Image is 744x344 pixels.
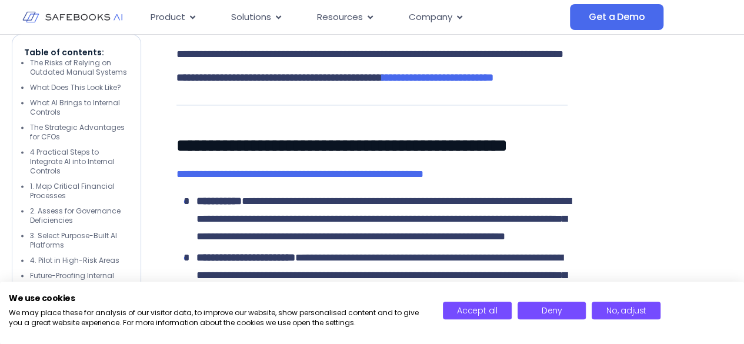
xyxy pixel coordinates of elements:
p: We may place these for analysis of our visitor data, to improve our website, show personalised co... [9,308,425,328]
span: Company [409,11,452,24]
li: What AI Brings to Internal Controls [30,99,129,118]
span: Deny [541,305,562,316]
li: The Risks of Relying on Outdated Manual Systems [30,59,129,78]
li: 4 Practical Steps to Integrate AI into Internal Controls [30,148,129,176]
li: The Strategic Advantages for CFOs [30,123,129,142]
li: 1. Map Critical Financial Processes [30,182,129,201]
nav: Menu [141,6,570,29]
button: Adjust cookie preferences [592,302,660,319]
span: Resources [317,11,363,24]
span: Accept all [457,305,498,316]
button: Deny all cookies [518,302,586,319]
span: No, adjust [606,305,646,316]
p: Table of contents: [24,47,129,59]
li: 3. Select Purpose-Built AI Platforms [30,232,129,251]
span: Solutions [231,11,271,24]
li: 4. Pilot in High-Risk Areas [30,256,129,266]
button: Accept all cookies [443,302,512,319]
span: Get a Demo [589,11,645,23]
li: 2. Assess for Governance Deficiencies [30,207,129,226]
div: Menu Toggle [141,6,570,29]
span: Product [151,11,185,24]
a: Get a Demo [570,4,663,30]
h2: We use cookies [9,293,425,303]
li: What Does This Look Like? [30,84,129,93]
